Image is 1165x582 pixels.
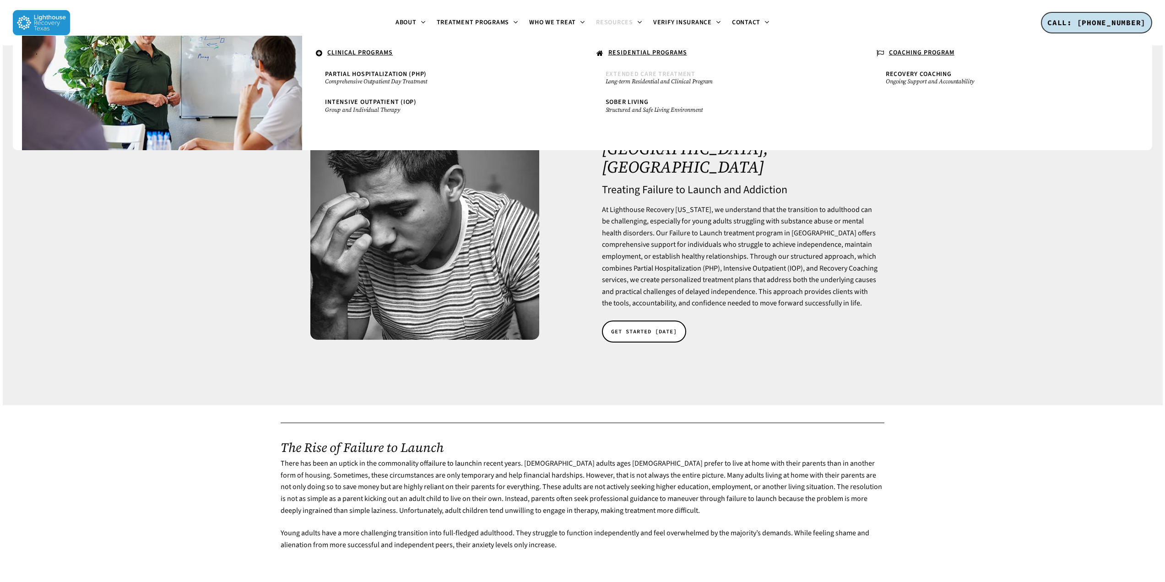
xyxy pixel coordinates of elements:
[705,263,718,273] a: PHP
[591,19,648,27] a: Resources
[1041,12,1152,34] a: CALL: [PHONE_NUMBER]
[790,263,801,273] a: IOP
[602,204,879,310] p: At Lighthouse Recovery [US_STATE], we understand that the transition to adulthood can be challeng...
[732,18,760,27] span: Contact
[13,10,70,35] img: Lighthouse Recovery Texas
[281,458,884,528] p: There has been an uptick in the commonality of in recent years. [DEMOGRAPHIC_DATA] adults ages [D...
[611,327,677,336] span: GET STARTED [DATE]
[602,103,879,176] h1: Treatment for Individuals with "Failure to Launch" in [GEOGRAPHIC_DATA], [GEOGRAPHIC_DATA]
[886,78,1120,85] small: Ongoing Support and Accountability
[310,111,539,340] img: A vertical shot of an upset young male in grayscale
[311,45,573,62] a: CLINICAL PROGRAMS
[886,70,952,79] span: Recovery Coaching
[437,18,509,27] span: Treatment Programs
[390,19,431,27] a: About
[327,48,393,57] u: CLINICAL PROGRAMS
[524,19,591,27] a: Who We Treat
[881,66,1125,90] a: Recovery CoachingOngoing Support and Accountability
[648,19,726,27] a: Verify Insurance
[606,106,840,114] small: Structured and Safe Living Environment
[601,66,845,90] a: Extended Care TreatmentLong-term Residential and Clinical Program
[726,19,775,27] a: Contact
[320,94,564,118] a: Intensive Outpatient (IOP)Group and Individual Therapy
[281,440,884,455] h2: The Rise of Failure to Launch
[608,48,687,57] u: RESIDENTIAL PROGRAMS
[1047,18,1146,27] span: CALL: [PHONE_NUMBER]
[529,18,576,27] span: Who We Treat
[396,18,417,27] span: About
[596,18,633,27] span: Resources
[320,66,564,90] a: Partial Hospitalization (PHP)Comprehensive Outpatient Day Treatment
[606,98,649,107] span: Sober Living
[36,48,38,57] span: .
[601,94,845,118] a: Sober LivingStructured and Safe Living Environment
[325,106,559,114] small: Group and Individual Therapy
[31,45,293,61] a: .
[325,70,427,79] span: Partial Hospitalization (PHP)
[606,70,695,79] span: Extended Care Treatment
[592,45,854,62] a: RESIDENTIAL PROGRAMS
[428,458,476,468] a: failure to launch
[431,19,524,27] a: Treatment Programs
[606,78,840,85] small: Long-term Residential and Clinical Program
[872,45,1134,62] a: COACHING PROGRAM
[281,528,884,562] p: Young adults have a more challenging transition into full-fledged adulthood. They struggle to fun...
[889,48,954,57] u: COACHING PROGRAM
[602,184,879,196] h4: Treating Failure to Launch and Addiction
[602,321,686,343] a: GET STARTED [DATE]
[325,78,559,85] small: Comprehensive Outpatient Day Treatment
[325,98,417,107] span: Intensive Outpatient (IOP)
[653,18,712,27] span: Verify Insurance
